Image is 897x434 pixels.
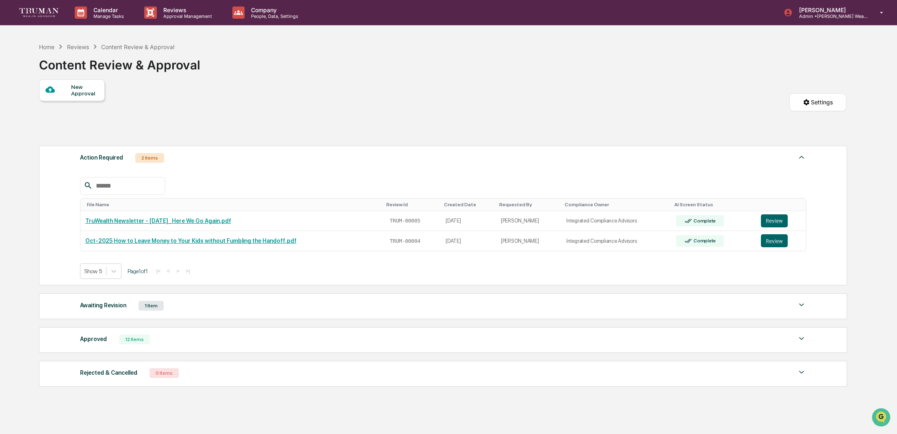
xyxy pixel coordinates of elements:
[87,13,128,19] p: Manage Tasks
[793,13,868,19] p: Admin • [PERSON_NAME] Wealth
[761,234,788,247] button: Review
[8,62,23,77] img: 1746055101610-c473b297-6a78-478c-a979-82029cc54cd1
[5,114,54,129] a: 🔎Data Lookup
[763,202,803,207] div: Toggle SortBy
[245,13,302,19] p: People, Data, Settings
[67,43,89,50] div: Reviews
[119,335,150,344] div: 12 Items
[441,211,496,231] td: [DATE]
[16,102,52,110] span: Preclearance
[441,231,496,251] td: [DATE]
[692,218,716,224] div: Complete
[28,62,133,70] div: Start new chat
[16,118,51,126] span: Data Lookup
[565,202,668,207] div: Toggle SortBy
[128,268,148,274] span: Page 1 of 1
[561,231,671,251] td: Integrated Compliance Advisors
[797,152,806,162] img: caret
[87,202,380,207] div: Toggle SortBy
[87,6,128,13] p: Calendar
[797,300,806,310] img: caret
[793,6,868,13] p: [PERSON_NAME]
[80,334,107,344] div: Approved
[183,268,192,274] button: >|
[245,6,302,13] p: Company
[135,153,164,163] div: 2 Items
[674,202,752,207] div: Toggle SortBy
[85,238,297,244] a: Oct-2025 How to Leave Money to Your Kids without Fumbling the Handoff.pdf
[444,202,493,207] div: Toggle SortBy
[157,13,216,19] p: Approval Management
[80,300,126,311] div: Awaiting Revision
[81,138,98,144] span: Pylon
[797,334,806,343] img: caret
[8,119,15,125] div: 🔎
[761,214,788,227] button: Review
[5,99,56,114] a: 🖐️Preclearance
[39,51,200,72] div: Content Review & Approval
[19,8,58,17] img: logo
[390,238,420,244] span: TRUM-00004
[138,65,148,74] button: Start new chat
[80,152,123,163] div: Action Required
[149,368,179,378] div: 0 Items
[496,231,561,251] td: [PERSON_NAME]
[390,218,420,224] span: TRUM-00005
[386,202,438,207] div: Toggle SortBy
[85,218,231,224] a: TruWealth Newsletter - [DATE]_ Here We Go Again.pdf
[67,102,101,110] span: Attestations
[71,84,98,97] div: New Approval
[761,214,801,227] a: Review
[789,93,846,111] button: Settings
[154,268,163,274] button: |<
[39,43,54,50] div: Home
[8,17,148,30] p: How can we help?
[871,407,893,429] iframe: Open customer support
[80,367,137,378] div: Rejected & Cancelled
[165,268,173,274] button: <
[139,301,164,311] div: 1 Item
[174,268,182,274] button: >
[692,238,716,244] div: Complete
[561,211,671,231] td: Integrated Compliance Advisors
[496,211,561,231] td: [PERSON_NAME]
[56,99,104,114] a: 🗄️Attestations
[499,202,558,207] div: Toggle SortBy
[101,43,174,50] div: Content Review & Approval
[8,103,15,110] div: 🖐️
[28,70,103,77] div: We're available if you need us!
[157,6,216,13] p: Reviews
[761,234,801,247] a: Review
[59,103,65,110] div: 🗄️
[797,367,806,377] img: caret
[57,137,98,144] a: Powered byPylon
